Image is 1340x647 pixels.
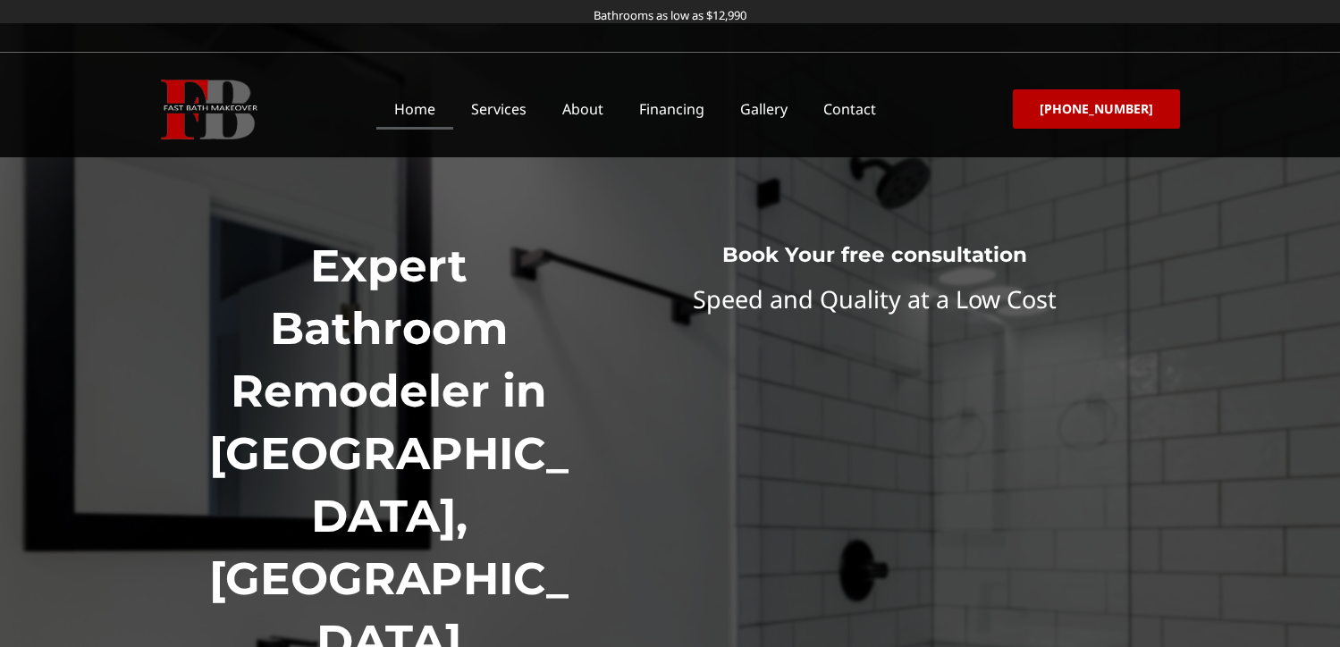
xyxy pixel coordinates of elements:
a: [PHONE_NUMBER] [1013,89,1180,129]
span: Speed and Quality at a Low Cost [693,282,1057,315]
img: Fast Bath Makeover icon [161,80,257,139]
span: [PHONE_NUMBER] [1040,103,1153,115]
iframe: Website Form [580,251,1168,385]
a: Contact [805,88,894,130]
a: Financing [621,88,722,130]
a: Home [376,88,453,130]
a: Services [453,88,544,130]
h3: Book Your free consultation [605,242,1143,269]
a: About [544,88,621,130]
a: Gallery [722,88,805,130]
